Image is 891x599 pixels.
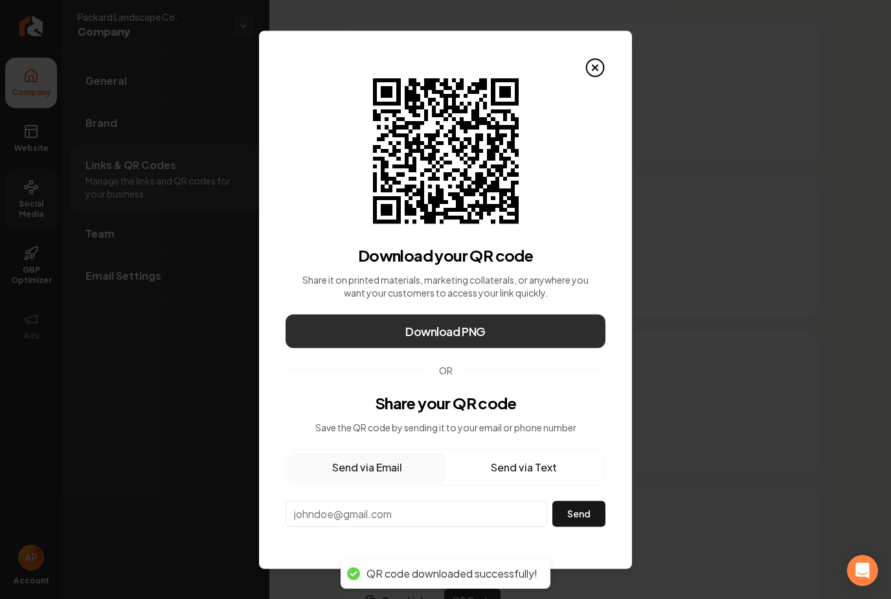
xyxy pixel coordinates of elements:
[286,314,605,348] button: Download PNG
[375,392,516,413] h3: Share your QR code
[367,567,537,581] div: QR code downloaded successfully!
[289,453,445,481] button: Send via Email
[300,273,591,299] p: Share it on printed materials, marketing collaterals, or anywhere you want your customers to acce...
[405,322,486,340] span: Download PNG
[445,453,602,481] button: Send via Text
[552,501,605,526] button: Send
[439,363,453,376] span: OR
[286,501,547,526] input: johndoe@gmail.com
[358,244,533,265] h3: Download your QR code
[315,420,576,433] p: Save the QR code by sending it to your email or phone number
